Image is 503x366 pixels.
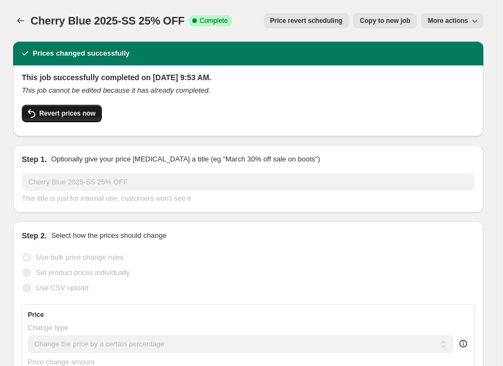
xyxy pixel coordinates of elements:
[33,48,130,59] h2: Prices changed successfully
[31,15,185,27] span: Cherry Blue 2025-SS 25% OFF
[353,13,417,28] button: Copy to new job
[28,323,68,332] span: Change type
[36,268,130,277] span: Set product prices individually
[13,13,28,28] button: Price change jobs
[28,310,44,319] h3: Price
[22,230,47,241] h2: Step 2.
[360,16,410,25] span: Copy to new job
[22,72,475,83] h2: This job successfully completed on [DATE] 9:53 AM.
[264,13,349,28] button: Price revert scheduling
[200,16,228,25] span: Complete
[22,173,475,191] input: 30% off holiday sale
[28,358,95,366] span: Price change amount
[39,109,95,118] span: Revert prices now
[22,194,191,202] span: This title is just for internal use, customers won't see it
[421,13,483,28] button: More actions
[22,154,47,165] h2: Step 1.
[22,86,210,94] i: This job cannot be edited because it has already completed.
[51,154,320,165] p: Optionally give your price [MEDICAL_DATA] a title (eg "March 30% off sale on boots")
[458,338,469,349] div: help
[51,230,167,241] p: Select how the prices should change
[270,16,343,25] span: Price revert scheduling
[22,105,102,122] button: Revert prices now
[36,284,88,292] span: Use CSV upload
[428,16,468,25] span: More actions
[36,253,123,261] span: Use bulk price change rules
